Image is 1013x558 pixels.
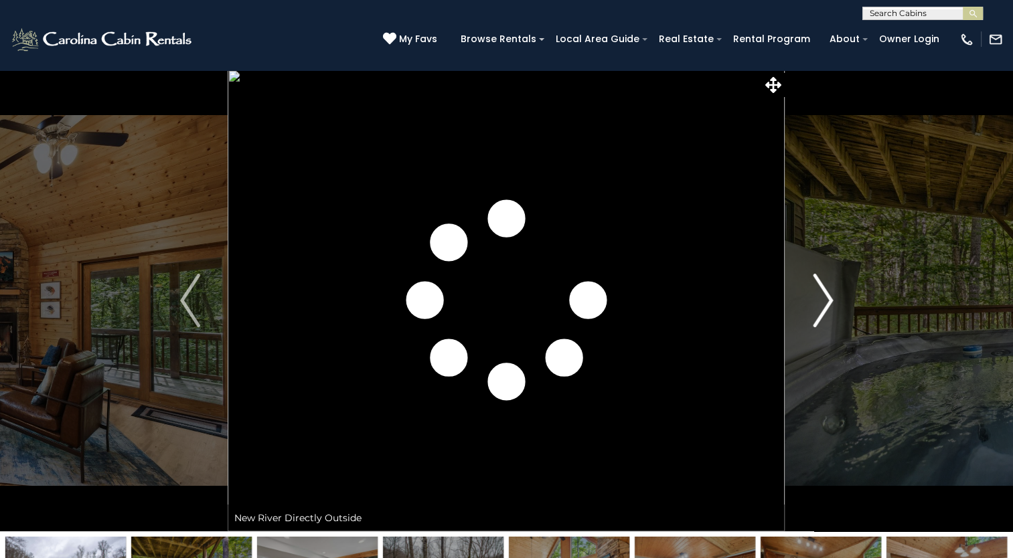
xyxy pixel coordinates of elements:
[383,32,441,47] a: My Favs
[153,70,228,531] button: Previous
[785,70,860,531] button: Next
[228,504,785,531] div: New River Directly Outside
[988,32,1003,47] img: mail-regular-white.png
[454,29,543,50] a: Browse Rentals
[726,29,817,50] a: Rental Program
[813,274,833,327] img: arrow
[399,32,437,46] span: My Favs
[10,26,196,53] img: White-1-2.png
[872,29,946,50] a: Owner Login
[823,29,866,50] a: About
[959,32,974,47] img: phone-regular-white.png
[652,29,720,50] a: Real Estate
[549,29,646,50] a: Local Area Guide
[180,274,200,327] img: arrow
